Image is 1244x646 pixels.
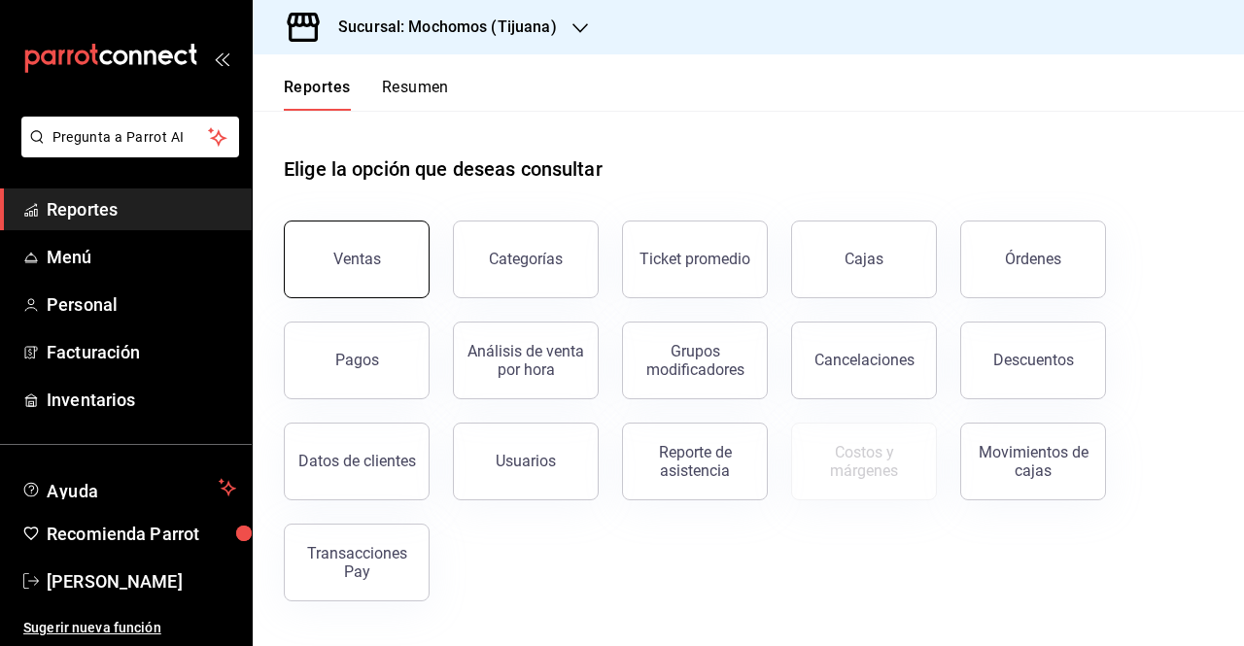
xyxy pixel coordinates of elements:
[284,524,430,601] button: Transacciones Pay
[47,387,236,413] span: Inventarios
[960,221,1106,298] button: Órdenes
[639,250,750,268] div: Ticket promedio
[47,521,236,547] span: Recomienda Parrot
[47,196,236,222] span: Reportes
[496,452,556,470] div: Usuarios
[804,443,924,480] div: Costos y márgenes
[814,351,915,369] div: Cancelaciones
[622,221,768,298] button: Ticket promedio
[382,78,449,111] button: Resumen
[635,443,755,480] div: Reporte de asistencia
[791,221,937,298] a: Cajas
[960,322,1106,399] button: Descuentos
[960,423,1106,500] button: Movimientos de cajas
[284,154,603,184] h1: Elige la opción que deseas consultar
[622,322,768,399] button: Grupos modificadores
[323,16,557,39] h3: Sucursal: Mochomos (Tijuana)
[333,250,381,268] div: Ventas
[214,51,229,66] button: open_drawer_menu
[453,322,599,399] button: Análisis de venta por hora
[47,339,236,365] span: Facturación
[284,78,449,111] div: navigation tabs
[23,618,236,638] span: Sugerir nueva función
[284,322,430,399] button: Pagos
[296,544,417,581] div: Transacciones Pay
[47,291,236,318] span: Personal
[284,221,430,298] button: Ventas
[453,423,599,500] button: Usuarios
[845,248,884,271] div: Cajas
[993,351,1074,369] div: Descuentos
[973,443,1093,480] div: Movimientos de cajas
[791,423,937,500] button: Contrata inventarios para ver este reporte
[489,250,563,268] div: Categorías
[47,244,236,270] span: Menú
[335,351,379,369] div: Pagos
[1005,250,1061,268] div: Órdenes
[47,568,236,595] span: [PERSON_NAME]
[466,342,586,379] div: Análisis de venta por hora
[622,423,768,500] button: Reporte de asistencia
[21,117,239,157] button: Pregunta a Parrot AI
[298,452,416,470] div: Datos de clientes
[47,476,211,499] span: Ayuda
[791,322,937,399] button: Cancelaciones
[52,127,209,148] span: Pregunta a Parrot AI
[284,423,430,500] button: Datos de clientes
[453,221,599,298] button: Categorías
[14,141,239,161] a: Pregunta a Parrot AI
[635,342,755,379] div: Grupos modificadores
[284,78,351,111] button: Reportes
